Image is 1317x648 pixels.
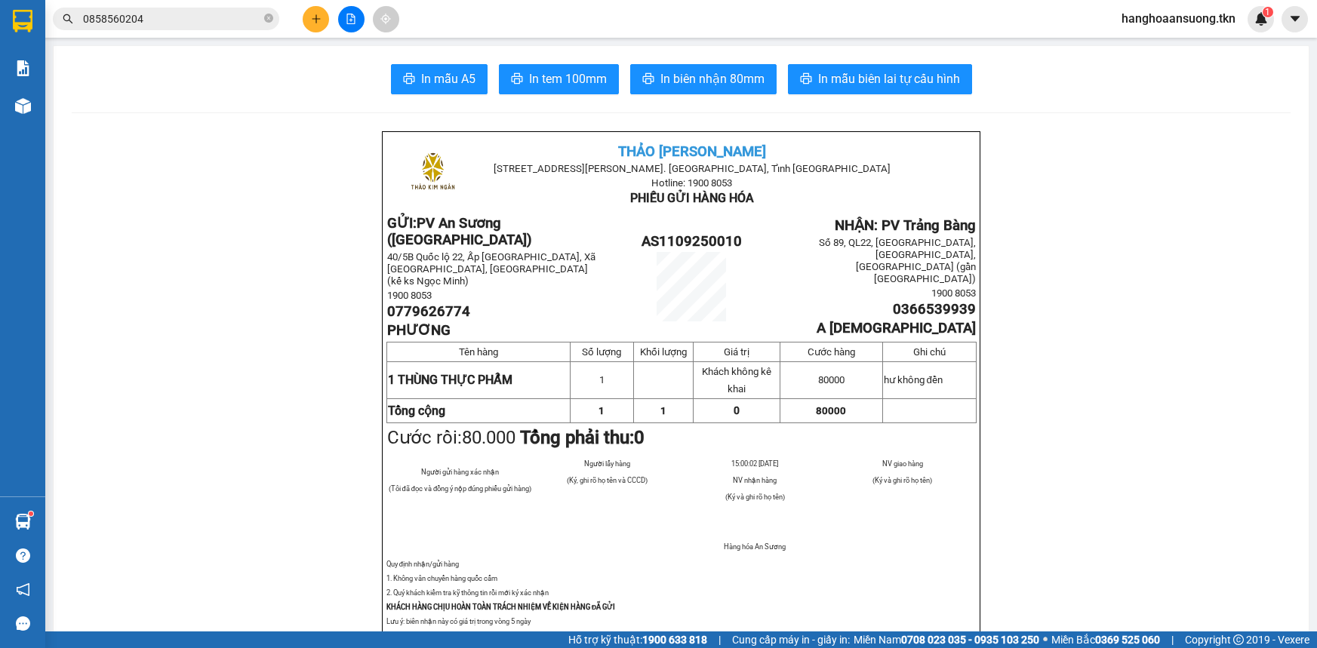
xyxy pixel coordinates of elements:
span: notification [16,582,30,597]
strong: KHÁCH HÀNG CHỊU HOÀN TOÀN TRÁCH NHIỆM VỀ KIỆN HÀNG ĐÃ GỬI [386,603,616,611]
span: In biên nhận 80mm [660,69,765,88]
img: warehouse-icon [15,514,31,530]
span: 0 [734,404,740,416]
span: PHIẾU GỬI HÀNG HÓA [630,191,754,205]
span: close-circle [264,12,273,26]
span: 1900 8053 [387,290,432,301]
span: 15:00:02 [DATE] [731,459,778,468]
span: printer [800,72,812,87]
img: warehouse-icon [15,98,31,114]
span: ⚪️ [1043,637,1048,643]
span: Cung cấp máy in - giấy in: [732,631,850,648]
span: caret-down [1288,12,1302,26]
button: printerIn mẫu A5 [391,64,488,94]
strong: 0369 525 060 [1095,634,1160,646]
span: printer [403,72,415,87]
button: aim [373,6,399,32]
button: plus [303,6,329,32]
span: (Ký và ghi rõ họ tên) [872,476,932,484]
span: 1 [599,374,605,385]
span: 0779626774 [387,303,470,320]
span: close-circle [264,14,273,23]
img: icon-new-feature [1254,12,1268,26]
span: 1 [1265,7,1270,17]
span: [STREET_ADDRESS][PERSON_NAME]. [GEOGRAPHIC_DATA], Tỉnh [GEOGRAPHIC_DATA] [494,163,891,174]
strong: Tổng cộng [388,404,445,418]
span: A [DEMOGRAPHIC_DATA] [817,320,976,336]
span: 0 [634,427,645,448]
span: | [719,631,721,648]
span: Số 89, QL22, [GEOGRAPHIC_DATA], [GEOGRAPHIC_DATA], [GEOGRAPHIC_DATA] (gần [GEOGRAPHIC_DATA]) [819,237,976,284]
span: 1. Không vân chuyển hàng quốc cấm [386,574,497,582]
span: 40/5B Quốc lộ 22, Ấp [GEOGRAPHIC_DATA], Xã [GEOGRAPHIC_DATA], [GEOGRAPHIC_DATA] (kế ks Ngọc Minh) [387,251,595,287]
button: printerIn mẫu biên lai tự cấu hình [788,64,972,94]
span: PV An Sương ([GEOGRAPHIC_DATA]) [387,215,532,248]
img: logo-vxr [13,10,32,32]
span: 1 [598,405,605,416]
span: Quy định nhận/gửi hàng [386,560,459,568]
span: | [1171,631,1174,648]
span: Số lượng [582,346,621,358]
span: Miền Bắc [1051,631,1160,648]
span: question-circle [16,548,30,563]
span: Giá trị [724,346,749,358]
span: copyright [1233,634,1244,645]
span: Cước hàng [808,346,855,358]
span: message [16,616,30,631]
button: file-add [338,6,365,32]
span: PHƯƠNG [387,322,451,339]
span: (Ký, ghi rõ họ tên và CCCD) [567,476,648,484]
span: Người gửi hàng xác nhận [421,468,499,476]
span: NV giao hàng [882,459,923,468]
span: 2. Quý khách kiểm tra kỹ thông tin rồi mới ký xác nhận [386,588,549,597]
span: hư không đền [884,374,943,385]
sup: 1 [1263,7,1273,17]
span: 1900 8053 [931,287,976,299]
span: In mẫu A5 [421,69,475,88]
span: Lưu ý: biên nhận này có giá trị trong vòng 5 ngày [386,617,531,625]
span: Khối lượng [640,346,687,358]
span: hanghoaansuong.tkn [1109,9,1248,28]
span: In mẫu biên lai tự cấu hình [818,69,960,88]
span: 80000 [818,374,845,385]
span: search [63,14,73,24]
span: printer [642,72,654,87]
strong: 1900 633 818 [642,634,707,646]
sup: 1 [29,511,33,516]
span: 0366539939 [893,301,976,318]
span: file-add [346,14,356,24]
span: Khách không kê khai [702,366,771,395]
span: aim [380,14,391,24]
span: Tên hàng [459,346,498,358]
input: Tìm tên, số ĐT hoặc mã đơn [83,11,261,27]
img: solution-icon [15,60,31,76]
span: printer [511,72,523,87]
span: Người lấy hàng [584,459,630,468]
span: In tem 100mm [529,69,607,88]
strong: 0708 023 035 - 0935 103 250 [901,634,1039,646]
span: (Ký và ghi rõ họ tên) [725,493,785,501]
span: Hotline: 1900 8053 [651,177,732,189]
button: printerIn biên nhận 80mm [630,64,777,94]
strong: Tổng phải thu: [520,427,645,448]
span: (Tôi đã đọc và đồng ý nộp đúng phiếu gửi hàng) [389,484,532,493]
span: Hàng hóa An Sương [724,542,786,551]
span: 80000 [816,405,846,416]
span: Cước rồi: [387,427,645,448]
span: Ghi chú [913,346,946,358]
button: caret-down [1282,6,1308,32]
span: NHẬN: PV Trảng Bàng [835,217,976,234]
span: THẢO [PERSON_NAME] [618,143,766,160]
span: plus [311,14,322,24]
span: 1 THÙNG THỰC PHẨM [388,373,512,387]
span: Miền Nam [854,631,1039,648]
strong: GỬI: [387,215,532,248]
span: NV nhận hàng [733,476,777,484]
span: 80.000 [462,427,515,448]
span: AS1109250010 [642,233,742,250]
button: printerIn tem 100mm [499,64,619,94]
span: Hỗ trợ kỹ thuật: [568,631,707,648]
span: 1 [660,405,666,416]
img: logo [395,137,470,211]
